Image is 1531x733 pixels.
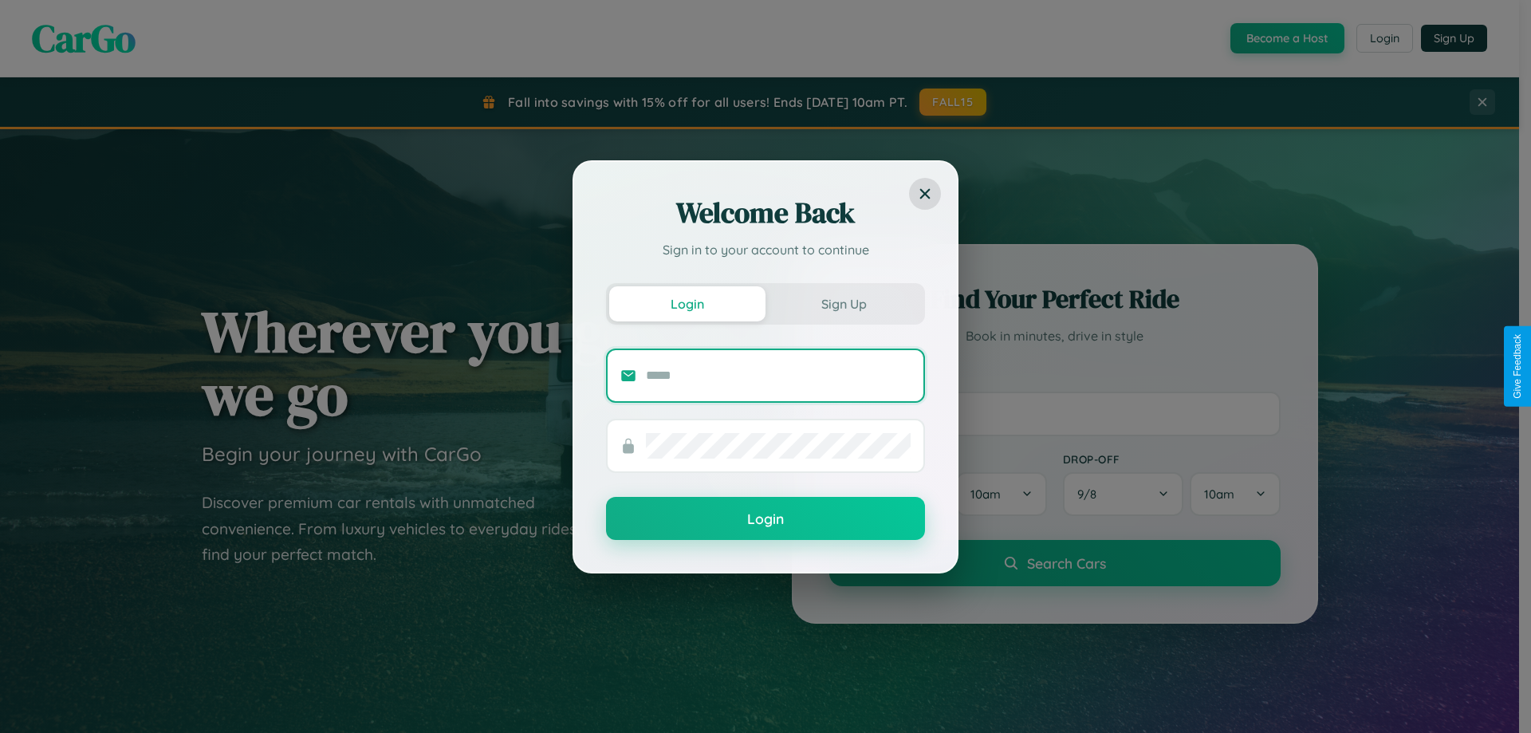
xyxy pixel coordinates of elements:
[765,286,922,321] button: Sign Up
[606,497,925,540] button: Login
[606,194,925,232] h2: Welcome Back
[1512,334,1523,399] div: Give Feedback
[609,286,765,321] button: Login
[606,240,925,259] p: Sign in to your account to continue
